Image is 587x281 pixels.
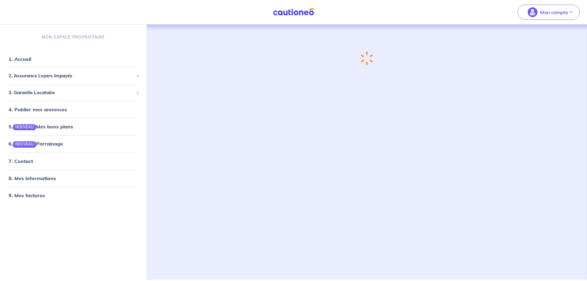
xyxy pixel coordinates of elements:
[540,9,568,16] p: Mon compte
[42,34,105,40] p: MON ESPACE PROPRIÉTAIRE
[2,53,144,65] div: 1. Accueil
[9,141,63,147] a: 6.NOUVEAUParrainage
[2,120,144,133] div: 5.NOUVEAUMes bons plans
[2,70,144,82] div: 2. Assurance Loyers Impayés
[360,51,373,66] img: loading-spinner
[271,8,316,16] img: Cautioneo
[9,106,67,113] a: 4. Publier mes annonces
[2,103,144,116] div: 4. Publier mes annonces
[2,155,144,167] div: 7. Contact
[9,192,45,198] a: 9. Mes factures
[2,138,144,150] div: 6.NOUVEAUParrainage
[2,87,144,99] div: 3. Garantie Locataire
[9,175,56,181] a: 8. Mes informations
[9,72,134,79] span: 2. Assurance Loyers Impayés
[2,189,144,201] div: 9. Mes factures
[528,7,537,17] img: illu_account_valid_menu.svg
[2,172,144,184] div: 8. Mes informations
[9,158,33,164] a: 7. Contact
[9,56,31,62] a: 1. Accueil
[9,124,73,130] a: 5.NOUVEAUMes bons plans
[9,89,134,96] span: 3. Garantie Locataire
[518,5,580,20] button: illu_account_valid_menu.svgMon compte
